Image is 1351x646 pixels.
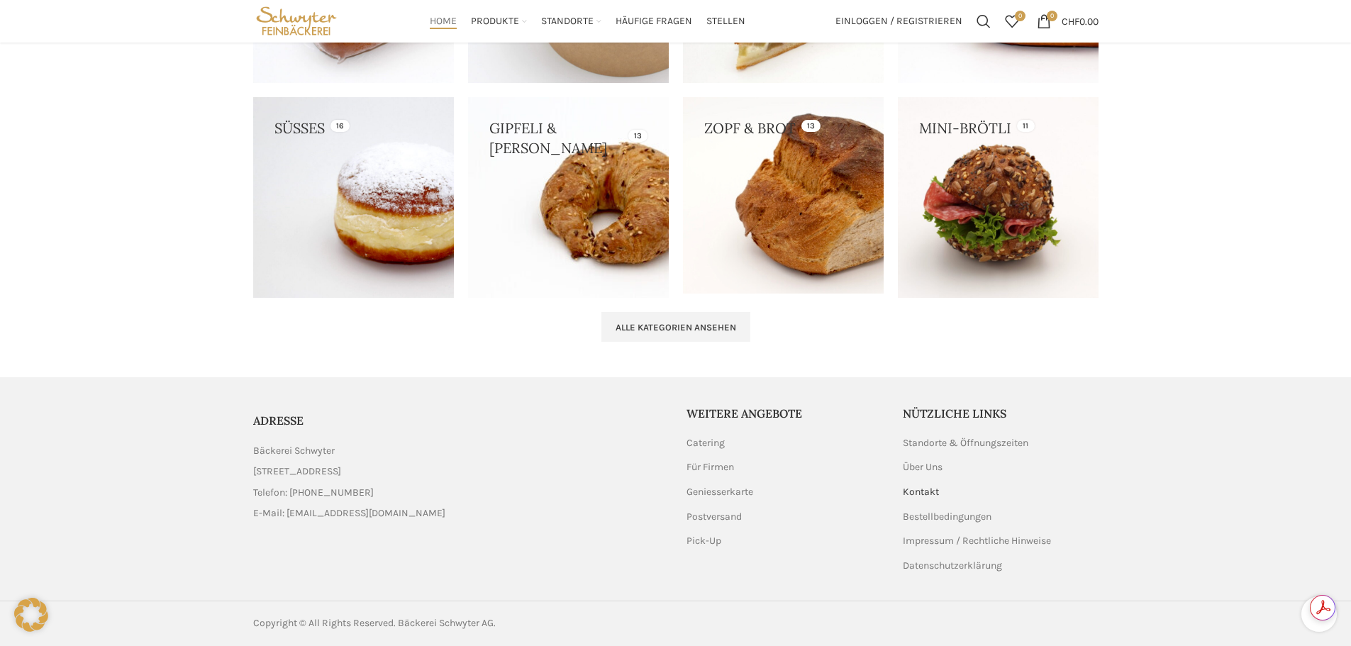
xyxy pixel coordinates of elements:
a: Für Firmen [686,460,735,474]
a: Produkte [471,7,527,35]
a: Suchen [969,7,998,35]
a: Bestellbedingungen [903,510,993,524]
a: Geniesserkarte [686,485,755,499]
a: Catering [686,436,726,450]
span: [STREET_ADDRESS] [253,464,341,479]
a: Impressum / Rechtliche Hinweise [903,534,1052,548]
span: Häufige Fragen [616,15,692,28]
span: Standorte [541,15,594,28]
a: Stellen [706,7,745,35]
div: Main navigation [347,7,828,35]
span: CHF [1062,15,1079,27]
bdi: 0.00 [1062,15,1099,27]
h5: Weitere Angebote [686,406,882,421]
span: ADRESSE [253,413,304,428]
a: Häufige Fragen [616,7,692,35]
a: Home [430,7,457,35]
a: 0 [998,7,1026,35]
a: Kontakt [903,485,940,499]
a: List item link [253,506,665,521]
a: Alle Kategorien ansehen [601,312,750,342]
a: Standorte & Öffnungszeiten [903,436,1030,450]
span: Einloggen / Registrieren [835,16,962,26]
span: Stellen [706,15,745,28]
a: Postversand [686,510,743,524]
a: Scroll to top button [1301,596,1337,632]
a: 0 CHF0.00 [1030,7,1106,35]
h5: Nützliche Links [903,406,1099,421]
a: Standorte [541,7,601,35]
a: List item link [253,485,665,501]
a: Datenschutzerklärung [903,559,1003,573]
a: Über Uns [903,460,944,474]
a: Pick-Up [686,534,723,548]
span: Bäckerei Schwyter [253,443,335,459]
a: Site logo [253,14,340,26]
span: Alle Kategorien ansehen [616,322,736,333]
span: Home [430,15,457,28]
span: Produkte [471,15,519,28]
a: Einloggen / Registrieren [828,7,969,35]
div: Meine Wunschliste [998,7,1026,35]
span: 0 [1047,11,1057,21]
span: 0 [1015,11,1025,21]
div: Copyright © All Rights Reserved. Bäckerei Schwyter AG. [253,616,669,631]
